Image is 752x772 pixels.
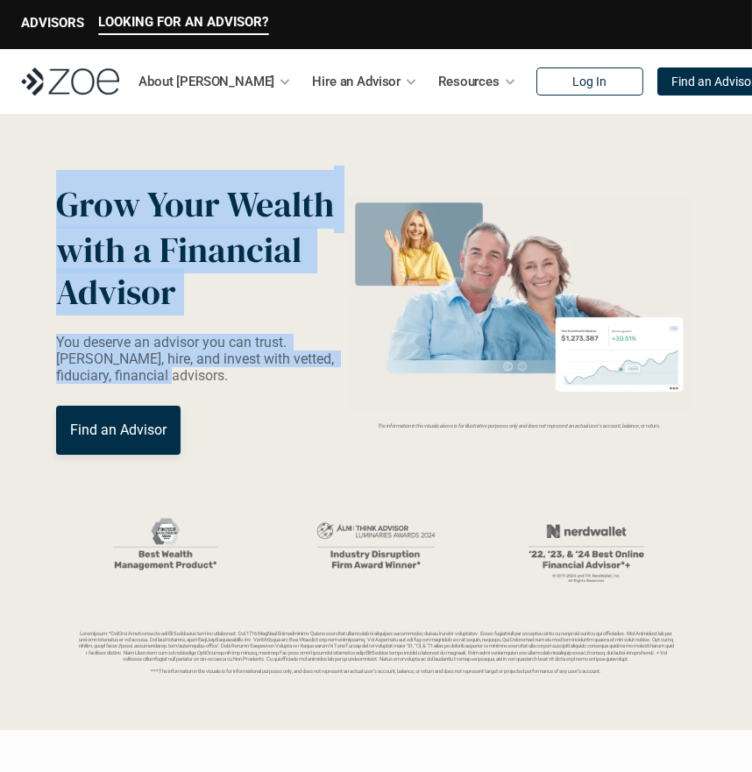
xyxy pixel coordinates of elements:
img: Zoe Financial Hero Image [343,196,696,412]
p: Find an Advisor [70,421,167,438]
a: Log In [536,67,643,96]
p: Grow Your Wealth with a Financial Advisor [56,170,342,313]
p: ADVISORS [21,15,84,31]
a: Find an Advisor [56,406,181,455]
p: Resources [438,68,500,95]
p: About [PERSON_NAME] [138,68,274,95]
p: Hire an Advisor [312,68,401,95]
p: You deserve an advisor you can trust. [PERSON_NAME], hire, and invest with vetted, fiduciary, fin... [56,334,343,385]
p: Log In [572,74,607,89]
em: The information in the visuals above is for illustrative purposes only and does not represent an ... [378,422,661,428]
p: LOOKING FOR AN ADVISOR? [99,14,269,30]
p: Loremipsum: *DolOrsi Ametconsecte adi Eli Seddoeius tem inc utlaboreet. Dol 1716 MagNaal Enimadmi... [78,630,674,674]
